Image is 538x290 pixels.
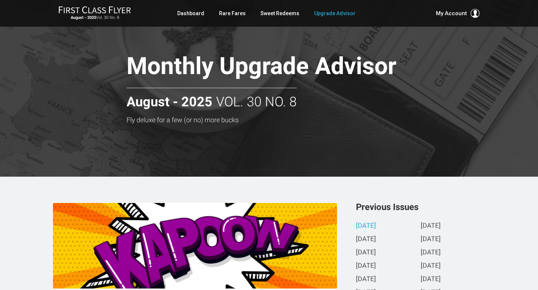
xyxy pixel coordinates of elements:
h3: Previous Issues [356,203,485,211]
a: Upgrade Advisor [314,7,356,20]
h2: Vol. 30 No. 8 [127,88,297,110]
a: [DATE] [356,222,376,230]
img: First Class Flyer [58,6,131,14]
a: First Class FlyerAugust - 2025Vol. 30 No. 8 [58,6,131,21]
a: [DATE] [356,249,376,257]
a: Sweet Redeems [260,7,299,20]
h3: Fly deluxe for a few (or no) more bucks [127,116,448,124]
a: [DATE] [421,222,441,230]
a: [DATE] [421,276,441,283]
button: My Account [436,9,480,18]
a: [DATE] [356,236,376,243]
span: My Account [436,9,467,18]
a: Rare Fares [219,7,246,20]
a: [DATE] [356,276,376,283]
h1: Monthly Upgrade Advisor [127,53,448,82]
small: Vol. 30 No. 8 [58,15,131,20]
a: Dashboard [177,7,204,20]
strong: August - 2025 [127,95,212,110]
a: [DATE] [421,249,441,257]
a: [DATE] [356,262,376,270]
a: [DATE] [421,236,441,243]
a: [DATE] [421,262,441,270]
strong: August - 2025 [71,15,96,20]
